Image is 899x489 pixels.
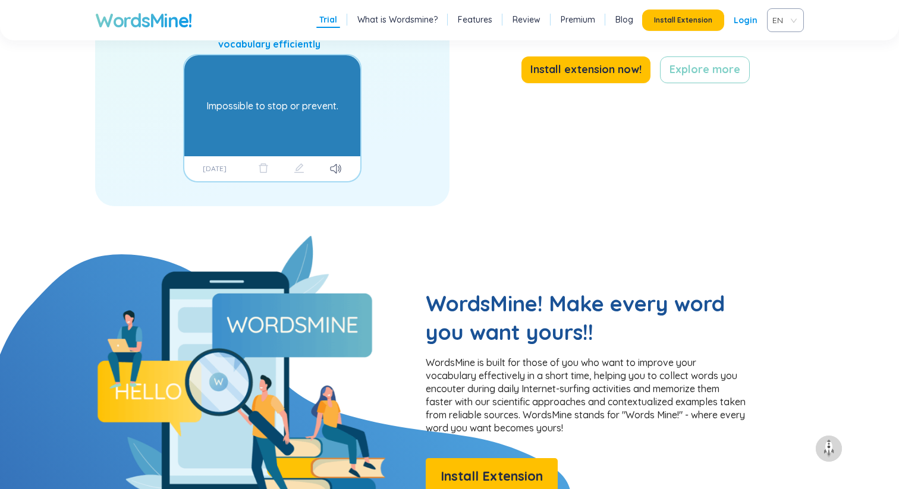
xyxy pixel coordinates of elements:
[513,14,540,26] a: Review
[654,15,712,25] span: Install Extension
[615,14,633,26] a: Blog
[426,356,747,434] p: WordsMine is built for those of you who want to improve your vocabulary effectively in a short ti...
[258,163,269,173] span: delete
[734,10,757,31] a: Login
[294,163,304,173] span: edit
[642,10,724,31] button: Install Extension
[357,14,438,26] a: What is Wordsmine?
[819,439,838,458] img: to top
[660,56,750,83] button: Explore more
[319,14,337,26] a: Trial
[530,61,642,78] span: Install extension now!
[458,14,492,26] a: Features
[441,466,543,487] span: Install Extension
[561,14,595,26] a: Premium
[772,11,794,29] span: VIE
[203,162,227,175] p: [DATE]
[426,289,747,346] h2: WordsMine! Make every word you want yours!!
[521,56,650,83] button: Install extension now!
[669,61,740,78] span: Explore more
[95,8,192,32] a: WordsMine!
[206,61,338,150] div: Impossible to stop or prevent.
